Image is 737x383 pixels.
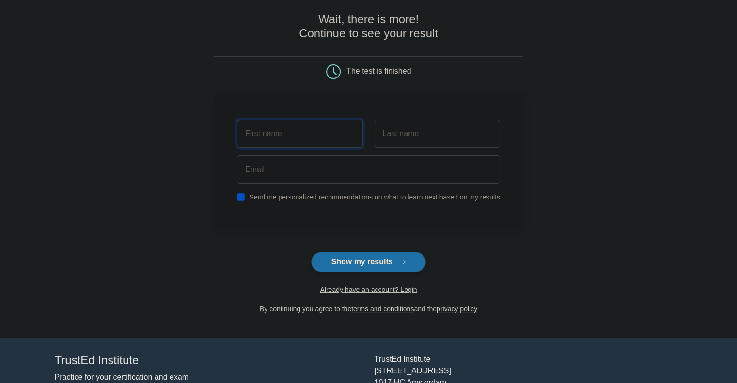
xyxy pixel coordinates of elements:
[320,286,417,293] a: Already have an account? Login
[214,13,523,41] h4: Wait, there is more! Continue to see your result
[249,193,500,201] label: Send me personalized recommendations on what to learn next based on my results
[311,252,425,272] button: Show my results
[237,155,500,184] input: Email
[343,128,354,139] keeper-lock: Open Keeper Popup
[55,373,189,381] a: Practice for your certification and exam
[346,67,411,75] div: The test is finished
[208,303,529,315] div: By continuing you agree to the and the
[437,305,477,313] a: privacy policy
[55,353,363,368] h4: TrustEd Institute
[351,305,414,313] a: terms and conditions
[375,120,500,148] input: Last name
[237,120,362,148] input: First name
